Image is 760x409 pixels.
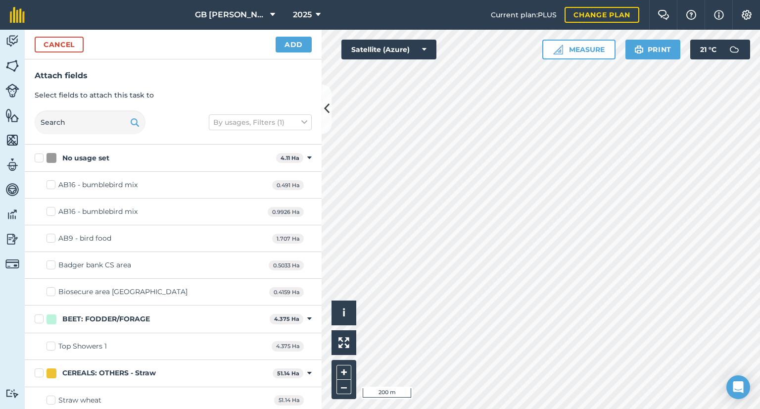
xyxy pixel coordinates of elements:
[274,315,299,322] strong: 4.375 Ha
[5,58,19,73] img: svg+xml;base64,PHN2ZyB4bWxucz0iaHR0cDovL3d3dy53My5vcmcvMjAwMC9zdmciIHdpZHRoPSI1NiIgaGVpZ2h0PSI2MC...
[58,180,138,190] div: AB16 - bumblebird mix
[195,9,266,21] span: GB [PERSON_NAME] Farms
[336,380,351,394] button: –
[5,257,19,271] img: svg+xml;base64,PD94bWwgdmVyc2lvbj0iMS4wIiBlbmNvZGluZz0idXRmLTgiPz4KPCEtLSBHZW5lcmF0b3I6IEFkb2JlIE...
[209,114,312,130] button: By usages, Filters (1)
[5,389,19,398] img: svg+xml;base64,PD94bWwgdmVyc2lvbj0iMS4wIiBlbmNvZGluZz0idXRmLTgiPz4KPCEtLSBHZW5lcmF0b3I6IEFkb2JlIE...
[268,207,304,217] span: 0.9926 Ha
[35,110,145,134] input: Search
[62,153,109,163] div: No usage set
[272,341,304,352] span: 4.375 Ha
[35,69,312,82] h3: Attach fields
[35,37,84,52] button: Cancel
[62,314,150,324] div: BEET: FODDER/FORAGE
[342,307,345,319] span: i
[277,370,299,377] strong: 51.14 Ha
[10,7,25,23] img: fieldmargin Logo
[491,9,557,20] span: Current plan : PLUS
[338,337,349,348] img: Four arrows, one pointing top left, one top right, one bottom right and the last bottom left
[332,301,356,325] button: i
[542,40,616,59] button: Measure
[5,34,19,49] img: svg+xml;base64,PD94bWwgdmVyc2lvbj0iMS4wIiBlbmNvZGluZz0idXRmLTgiPz4KPCEtLSBHZW5lcmF0b3I6IEFkb2JlIE...
[5,84,19,98] img: svg+xml;base64,PD94bWwgdmVyc2lvbj0iMS4wIiBlbmNvZGluZz0idXRmLTgiPz4KPCEtLSBHZW5lcmF0b3I6IEFkb2JlIE...
[714,9,724,21] img: svg+xml;base64,PHN2ZyB4bWxucz0iaHR0cDovL3d3dy53My5vcmcvMjAwMC9zdmciIHdpZHRoPSIxNyIgaGVpZ2h0PSIxNy...
[281,154,299,161] strong: 4.11 Ha
[272,234,304,244] span: 1.707 Ha
[5,182,19,197] img: svg+xml;base64,PD94bWwgdmVyc2lvbj0iMS4wIiBlbmNvZGluZz0idXRmLTgiPz4KPCEtLSBHZW5lcmF0b3I6IEFkb2JlIE...
[336,365,351,380] button: +
[625,40,681,59] button: Print
[58,395,101,406] div: Straw wheat
[58,287,188,297] div: Biosecure area [GEOGRAPHIC_DATA]
[58,233,111,244] div: AB9 - bird food
[58,206,138,217] div: AB16 - bumblebird mix
[634,44,644,55] img: svg+xml;base64,PHN2ZyB4bWxucz0iaHR0cDovL3d3dy53My5vcmcvMjAwMC9zdmciIHdpZHRoPSIxOSIgaGVpZ2h0PSIyNC...
[274,395,304,406] span: 51.14 Ha
[293,9,312,21] span: 2025
[690,40,750,59] button: 21 °C
[5,108,19,123] img: svg+xml;base64,PHN2ZyB4bWxucz0iaHR0cDovL3d3dy53My5vcmcvMjAwMC9zdmciIHdpZHRoPSI1NiIgaGVpZ2h0PSI2MC...
[58,260,131,270] div: Badger bank CS area
[341,40,436,59] button: Satellite (Azure)
[272,180,304,191] span: 0.491 Ha
[5,157,19,172] img: svg+xml;base64,PD94bWwgdmVyc2lvbj0iMS4wIiBlbmNvZGluZz0idXRmLTgiPz4KPCEtLSBHZW5lcmF0b3I6IEFkb2JlIE...
[276,37,312,52] button: Add
[565,7,639,23] a: Change plan
[269,260,304,271] span: 0.5033 Ha
[724,40,744,59] img: svg+xml;base64,PD94bWwgdmVyc2lvbj0iMS4wIiBlbmNvZGluZz0idXRmLTgiPz4KPCEtLSBHZW5lcmF0b3I6IEFkb2JlIE...
[35,90,312,101] p: Select fields to attach this task to
[553,45,563,54] img: Ruler icon
[726,375,750,399] div: Open Intercom Messenger
[658,10,669,20] img: Two speech bubbles overlapping with the left bubble in the forefront
[269,287,304,298] span: 0.4159 Ha
[685,10,697,20] img: A question mark icon
[58,341,107,352] div: Top Showers 1
[62,368,156,378] div: CEREALS: OTHERS - Straw
[700,40,716,59] span: 21 ° C
[130,116,140,128] img: svg+xml;base64,PHN2ZyB4bWxucz0iaHR0cDovL3d3dy53My5vcmcvMjAwMC9zdmciIHdpZHRoPSIxOSIgaGVpZ2h0PSIyNC...
[5,133,19,148] img: svg+xml;base64,PHN2ZyB4bWxucz0iaHR0cDovL3d3dy53My5vcmcvMjAwMC9zdmciIHdpZHRoPSI1NiIgaGVpZ2h0PSI2MC...
[5,232,19,247] img: svg+xml;base64,PD94bWwgdmVyc2lvbj0iMS4wIiBlbmNvZGluZz0idXRmLTgiPz4KPCEtLSBHZW5lcmF0b3I6IEFkb2JlIE...
[5,207,19,222] img: svg+xml;base64,PD94bWwgdmVyc2lvbj0iMS4wIiBlbmNvZGluZz0idXRmLTgiPz4KPCEtLSBHZW5lcmF0b3I6IEFkb2JlIE...
[741,10,753,20] img: A cog icon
